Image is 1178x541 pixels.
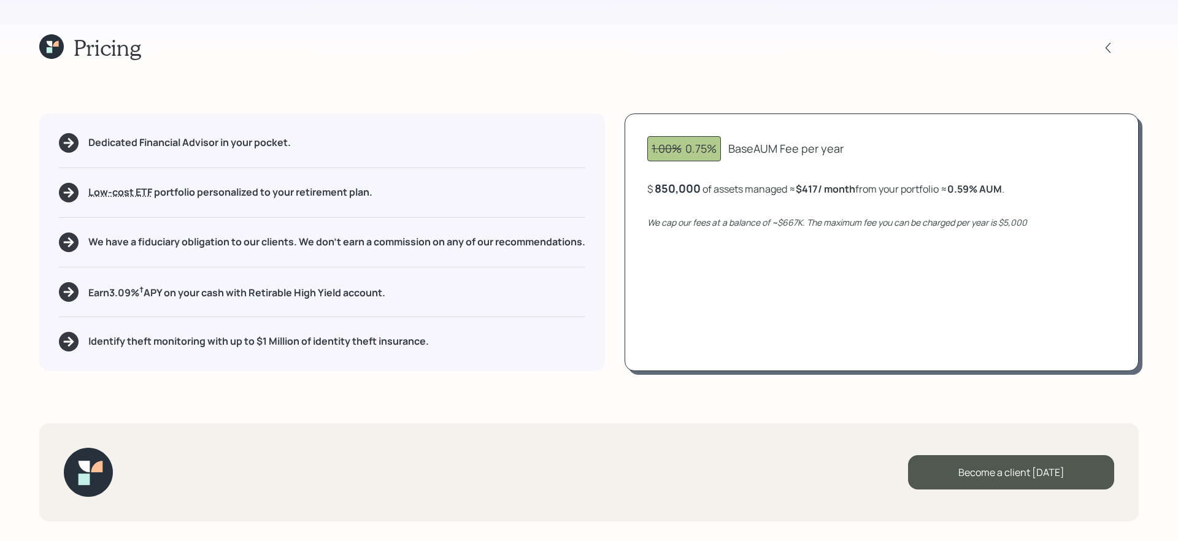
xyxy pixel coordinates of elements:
[74,34,141,61] h1: Pricing
[128,437,284,529] iframe: Customer reviews powered by Trustpilot
[655,181,701,196] div: 850,000
[88,137,291,148] h5: Dedicated Financial Advisor in your pocket.
[908,455,1114,489] div: Become a client [DATE]
[652,141,682,156] span: 1.00%
[139,284,144,295] sup: †
[647,181,1004,196] div: $ of assets managed ≈ from your portfolio ≈ .
[88,336,429,347] h5: Identify theft monitoring with up to $1 Million of identity theft insurance.
[652,140,717,157] div: 0.75%
[728,140,844,157] div: Base AUM Fee per year
[88,284,385,299] h5: Earn 3.09 % APY on your cash with Retirable High Yield account.
[88,185,152,199] span: Low-cost ETF
[88,186,372,198] h5: portfolio personalized to your retirement plan.
[647,217,1027,228] i: We cap our fees at a balance of ~$667K. The maximum fee you can be charged per year is $5,000
[947,182,1002,196] b: 0.59 % AUM
[796,182,855,196] b: $417 / month
[88,236,585,248] h5: We have a fiduciary obligation to our clients. We don't earn a commission on any of our recommend...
